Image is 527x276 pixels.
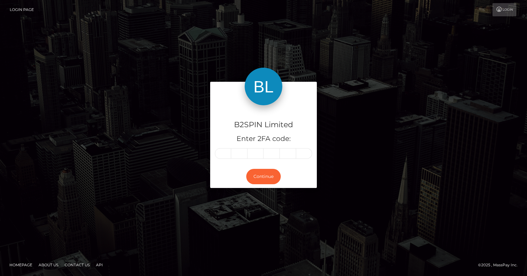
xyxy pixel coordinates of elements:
button: Continue [246,169,281,184]
a: API [93,260,105,270]
a: Login [492,3,516,16]
a: About Us [36,260,61,270]
img: B2SPIN Limited [245,68,282,105]
a: Homepage [7,260,35,270]
div: © 2025 , MassPay Inc. [478,262,522,268]
a: Contact Us [62,260,92,270]
h5: Enter 2FA code: [215,134,312,144]
a: Login Page [10,3,34,16]
h4: B2SPIN Limited [215,119,312,130]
